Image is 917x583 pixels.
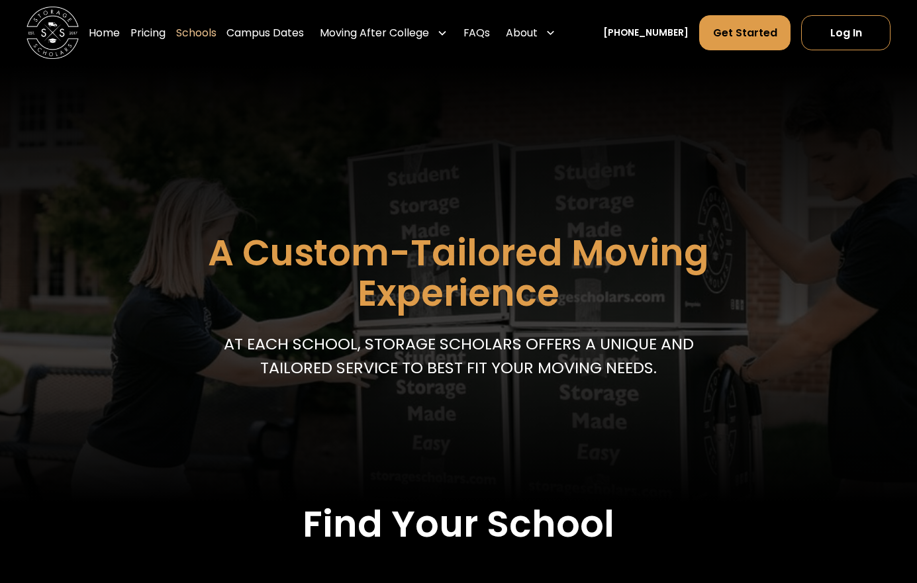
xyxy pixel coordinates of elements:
[218,332,698,379] p: At each school, storage scholars offers a unique and tailored service to best fit your Moving needs.
[463,15,490,52] a: FAQs
[176,15,217,52] a: Schools
[26,502,891,547] h2: Find Your School
[501,15,561,52] div: About
[320,25,429,41] div: Moving After College
[130,15,166,52] a: Pricing
[143,233,774,312] h1: A Custom-Tailored Moving Experience
[226,15,304,52] a: Campus Dates
[314,15,453,52] div: Moving After College
[603,26,689,40] a: [PHONE_NUMBER]
[26,7,79,59] img: Storage Scholars main logo
[506,25,538,41] div: About
[26,7,79,59] a: home
[801,15,891,51] a: Log In
[699,15,791,51] a: Get Started
[89,15,120,52] a: Home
